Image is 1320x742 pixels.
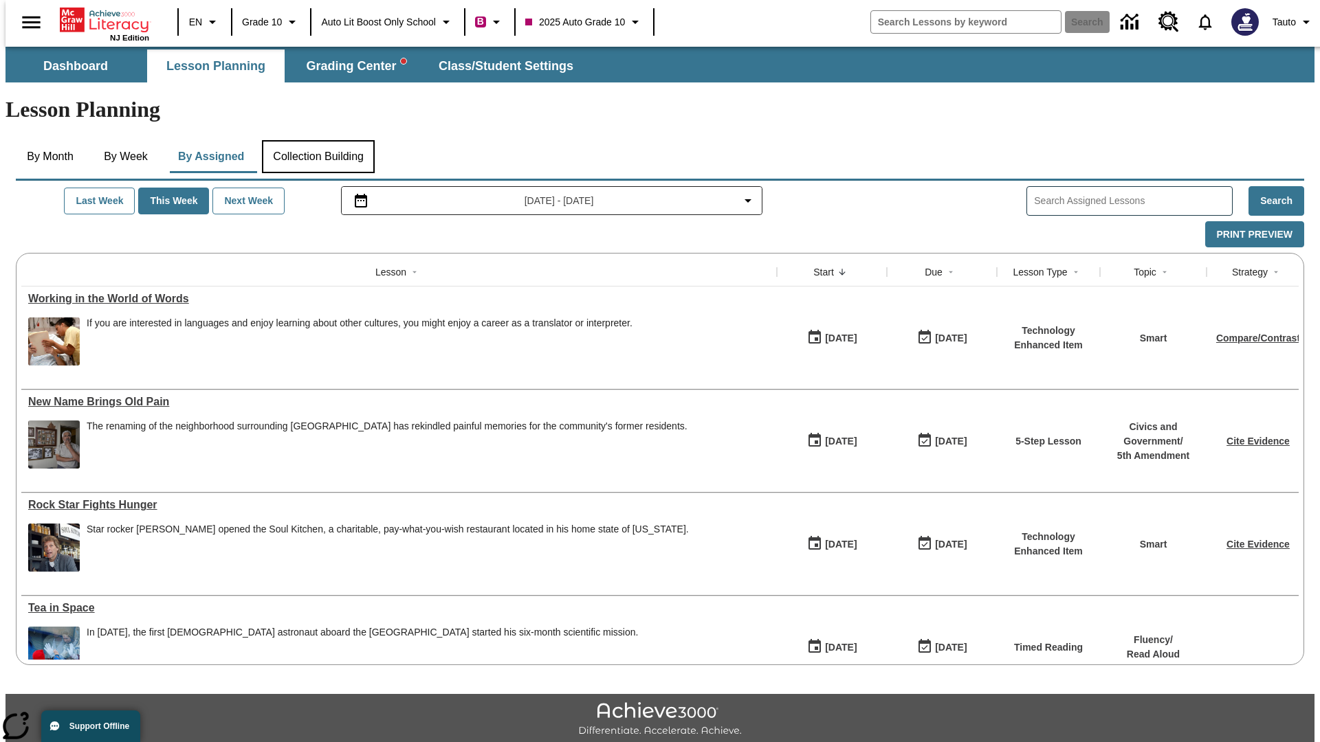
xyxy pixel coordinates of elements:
[60,6,149,34] a: Home
[834,264,850,280] button: Sort
[825,330,857,347] div: [DATE]
[802,325,861,351] button: 10/07/25: First time the lesson was available
[11,2,52,43] button: Open side menu
[41,710,140,742] button: Support Offline
[7,49,144,82] button: Dashboard
[825,433,857,450] div: [DATE]
[935,433,967,450] div: [DATE]
[1223,4,1267,40] button: Select a new avatar
[740,192,756,209] svg: Collapse Date Range Filter
[1034,191,1232,211] input: Search Assigned Lessons
[64,188,135,214] button: Last Week
[1216,333,1300,344] a: Compare/Contrast
[1232,265,1268,279] div: Strategy
[406,264,423,280] button: Sort
[28,293,770,305] a: Working in the World of Words, Lessons
[1015,434,1081,449] p: 5-Step Lesson
[87,524,689,535] div: Star rocker [PERSON_NAME] opened the Soul Kitchen, a charitable, pay-what-you-wish restaurant loc...
[802,531,861,557] button: 10/06/25: First time the lesson was available
[28,396,770,408] a: New Name Brings Old Pain, Lessons
[87,627,638,638] div: In [DATE], the first [DEMOGRAPHIC_DATA] astronaut aboard the [GEOGRAPHIC_DATA] started his six-mo...
[428,49,584,82] button: Class/Student Settings
[236,10,306,34] button: Grade: Grade 10, Select a grade
[1013,265,1067,279] div: Lesson Type
[935,639,967,656] div: [DATE]
[401,58,406,64] svg: writing assistant alert
[87,317,632,366] div: If you are interested in languages and enjoy learning about other cultures, you might enjoy a car...
[1112,3,1150,41] a: Data Center
[347,192,757,209] button: Select the date range menu item
[1107,449,1200,463] p: 5th Amendment
[1068,264,1084,280] button: Sort
[138,188,209,214] button: This Week
[578,702,742,737] img: Achieve3000 Differentiate Accelerate Achieve
[525,15,625,30] span: 2025 Auto Grade 10
[912,634,971,660] button: 10/12/25: Last day the lesson can be accessed
[28,420,80,469] img: dodgertown_121813.jpg
[321,15,436,30] span: Auto Lit Boost only School
[87,317,632,329] div: If you are interested in languages and enjoy learning about other cultures, you might enjoy a car...
[28,602,770,614] a: Tea in Space, Lessons
[1268,264,1284,280] button: Sort
[87,627,638,675] div: In December 2015, the first British astronaut aboard the International Space Station started his ...
[439,58,573,74] span: Class/Student Settings
[1127,633,1180,647] p: Fluency /
[1231,8,1259,36] img: Avatar
[28,499,770,511] div: Rock Star Fights Hunger
[802,634,861,660] button: 10/06/25: First time the lesson was available
[69,721,129,731] span: Support Offline
[147,49,285,82] button: Lesson Planning
[912,531,971,557] button: 10/08/25: Last day the lesson can be accessed
[925,265,943,279] div: Due
[28,602,770,614] div: Tea in Space
[520,10,649,34] button: Class: 2025 Auto Grade 10, Select your class
[1140,331,1167,346] p: Smart
[183,10,227,34] button: Language: EN, Select a language
[28,524,80,572] img: A man in a restaurant with jars and dishes in the background and a sign that says Soul Kitchen. R...
[212,188,285,214] button: Next Week
[166,58,265,74] span: Lesson Planning
[470,10,510,34] button: Boost Class color is violet red. Change class color
[871,11,1061,33] input: search field
[1014,640,1083,655] p: Timed Reading
[87,524,689,572] div: Star rocker Jon Bon Jovi opened the Soul Kitchen, a charitable, pay-what-you-wish restaurant loca...
[28,317,80,366] img: An interpreter holds a document for a patient at a hospital. Interpreters help people by translat...
[60,5,149,42] div: Home
[1134,265,1156,279] div: Topic
[110,34,149,42] span: NJ Edition
[16,140,85,173] button: By Month
[28,396,770,408] div: New Name Brings Old Pain
[1267,10,1320,34] button: Profile/Settings
[242,15,282,30] span: Grade 10
[1205,221,1304,248] button: Print Preview
[28,499,770,511] a: Rock Star Fights Hunger , Lessons
[306,58,406,74] span: Grading Center
[1150,3,1187,41] a: Resource Center, Will open in new tab
[912,325,971,351] button: 10/07/25: Last day the lesson can be accessed
[802,428,861,454] button: 10/07/25: First time the lesson was available
[1004,530,1093,559] p: Technology Enhanced Item
[87,420,687,469] div: The renaming of the neighborhood surrounding Dodger Stadium has rekindled painful memories for th...
[262,140,375,173] button: Collection Building
[1156,264,1173,280] button: Sort
[28,293,770,305] div: Working in the World of Words
[87,420,687,432] div: The renaming of the neighborhood surrounding [GEOGRAPHIC_DATA] has rekindled painful memories for...
[167,140,255,173] button: By Assigned
[825,639,857,656] div: [DATE]
[1187,4,1223,40] a: Notifications
[1248,186,1304,216] button: Search
[943,264,959,280] button: Sort
[375,265,406,279] div: Lesson
[525,194,594,208] span: [DATE] - [DATE]
[1004,324,1093,352] p: Technology Enhanced Item
[5,97,1314,122] h1: Lesson Planning
[5,47,1314,82] div: SubNavbar
[28,627,80,675] img: An astronaut, the first from the United Kingdom to travel to the International Space Station, wav...
[316,10,460,34] button: School: Auto Lit Boost only School, Select your school
[935,536,967,553] div: [DATE]
[43,58,108,74] span: Dashboard
[1226,539,1290,550] a: Cite Evidence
